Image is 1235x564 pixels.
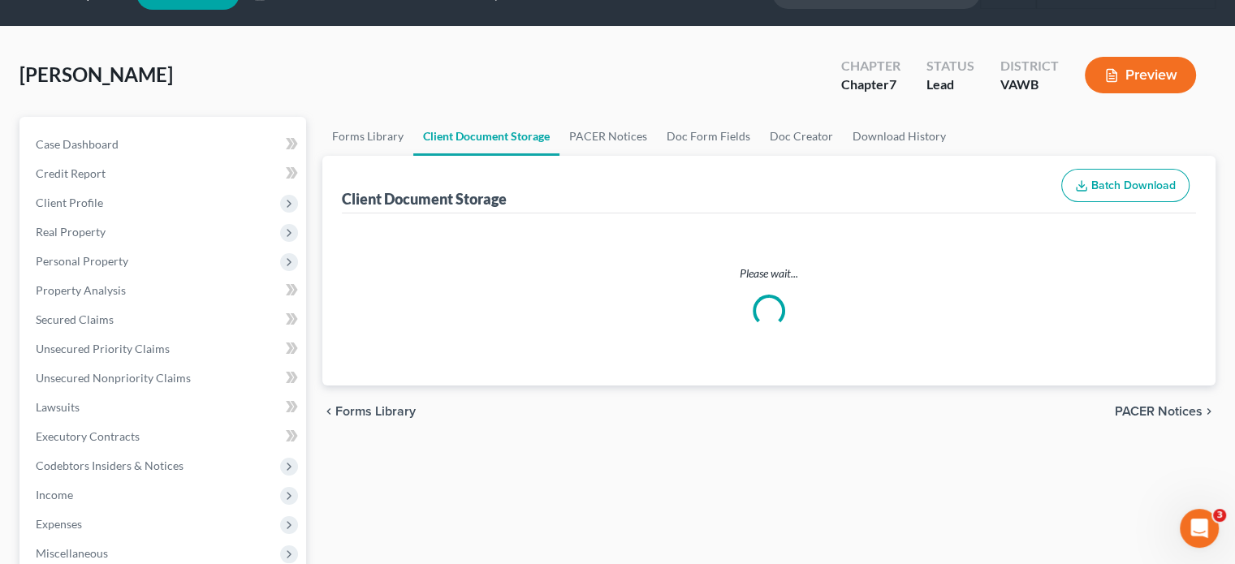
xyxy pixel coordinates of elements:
[657,117,760,156] a: Doc Form Fields
[1180,509,1219,548] iframe: Intercom live chat
[36,488,73,502] span: Income
[322,117,413,156] a: Forms Library
[335,405,416,418] span: Forms Library
[36,517,82,531] span: Expenses
[413,117,559,156] a: Client Document Storage
[36,459,184,472] span: Codebtors Insiders & Notices
[36,137,119,151] span: Case Dashboard
[23,305,306,334] a: Secured Claims
[345,265,1193,282] p: Please wait...
[889,76,896,92] span: 7
[36,546,108,560] span: Miscellaneous
[23,364,306,393] a: Unsecured Nonpriority Claims
[23,276,306,305] a: Property Analysis
[1115,405,1203,418] span: PACER Notices
[1091,179,1176,192] span: Batch Download
[23,393,306,422] a: Lawsuits
[841,57,900,75] div: Chapter
[23,334,306,364] a: Unsecured Priority Claims
[36,371,191,385] span: Unsecured Nonpriority Claims
[926,57,974,75] div: Status
[36,225,106,239] span: Real Property
[19,62,173,86] span: [PERSON_NAME]
[36,429,140,443] span: Executory Contracts
[760,117,843,156] a: Doc Creator
[36,196,103,209] span: Client Profile
[559,117,657,156] a: PACER Notices
[36,342,170,355] span: Unsecured Priority Claims
[1000,75,1059,94] div: VAWB
[36,283,126,297] span: Property Analysis
[841,75,900,94] div: Chapter
[36,400,80,414] span: Lawsuits
[36,254,128,268] span: Personal Property
[843,117,956,156] a: Download History
[23,130,306,159] a: Case Dashboard
[1085,57,1196,93] button: Preview
[36,312,114,326] span: Secured Claims
[322,405,335,418] i: chevron_left
[1000,57,1059,75] div: District
[23,159,306,188] a: Credit Report
[23,422,306,451] a: Executory Contracts
[926,75,974,94] div: Lead
[36,166,106,180] span: Credit Report
[1061,169,1190,203] button: Batch Download
[342,189,507,209] div: Client Document Storage
[1213,509,1226,522] span: 3
[322,405,416,418] button: chevron_left Forms Library
[1203,405,1216,418] i: chevron_right
[1115,405,1216,418] button: PACER Notices chevron_right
